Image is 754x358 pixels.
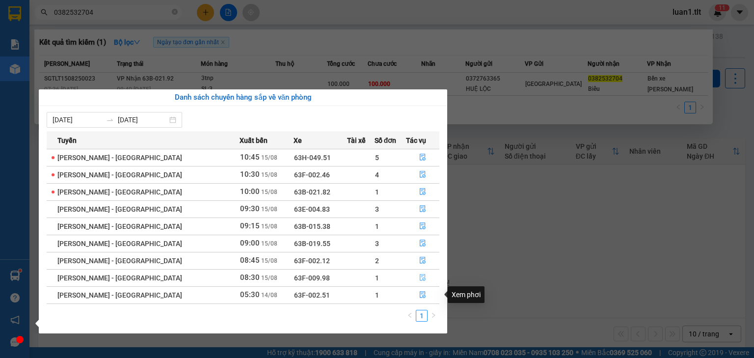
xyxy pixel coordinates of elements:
[428,310,439,322] li: Next Page
[240,170,260,179] span: 10:30
[406,135,426,146] span: Tác vụ
[419,257,426,265] span: file-done
[375,205,379,213] span: 3
[57,205,182,213] span: [PERSON_NAME] - [GEOGRAPHIC_DATA]
[404,310,416,322] button: left
[419,205,426,213] span: file-done
[406,150,439,165] button: file-done
[57,222,182,230] span: [PERSON_NAME] - [GEOGRAPHIC_DATA]
[261,292,277,299] span: 14/08
[261,240,277,247] span: 15/08
[240,221,260,230] span: 09:15
[240,135,268,146] span: Xuất bến
[419,274,426,282] span: file-done
[57,154,182,162] span: [PERSON_NAME] - [GEOGRAPHIC_DATA]
[57,171,182,179] span: [PERSON_NAME] - [GEOGRAPHIC_DATA]
[57,274,182,282] span: [PERSON_NAME] - [GEOGRAPHIC_DATA]
[375,135,397,146] span: Số đơn
[240,290,260,299] span: 05:30
[375,154,379,162] span: 5
[375,171,379,179] span: 4
[57,188,182,196] span: [PERSON_NAME] - [GEOGRAPHIC_DATA]
[294,240,330,248] span: 63B-019.55
[57,135,77,146] span: Tuyến
[240,187,260,196] span: 10:00
[261,275,277,281] span: 15/08
[240,153,260,162] span: 10:45
[419,154,426,162] span: file-done
[240,256,260,265] span: 08:45
[407,312,413,318] span: left
[240,204,260,213] span: 09:30
[261,154,277,161] span: 15/08
[419,240,426,248] span: file-done
[47,92,439,104] div: Danh sách chuyến hàng sắp về văn phòng
[428,310,439,322] button: right
[347,135,366,146] span: Tài xế
[57,240,182,248] span: [PERSON_NAME] - [GEOGRAPHIC_DATA]
[294,154,331,162] span: 63H-049.51
[406,253,439,269] button: file-done
[375,188,379,196] span: 1
[406,184,439,200] button: file-done
[57,291,182,299] span: [PERSON_NAME] - [GEOGRAPHIC_DATA]
[261,189,277,195] span: 15/08
[431,312,436,318] span: right
[261,171,277,178] span: 15/08
[404,310,416,322] li: Previous Page
[294,222,330,230] span: 63B-015.38
[53,114,102,125] input: Từ ngày
[375,257,379,265] span: 2
[375,291,379,299] span: 1
[419,188,426,196] span: file-done
[375,240,379,248] span: 3
[261,206,277,213] span: 15/08
[294,205,330,213] span: 63E-004.83
[419,171,426,179] span: file-done
[294,188,330,196] span: 63B-021.82
[375,222,379,230] span: 1
[294,135,302,146] span: Xe
[406,236,439,251] button: file-done
[261,257,277,264] span: 15/08
[406,219,439,234] button: file-done
[375,274,379,282] span: 1
[240,273,260,282] span: 08:30
[240,239,260,248] span: 09:00
[106,116,114,124] span: to
[448,286,485,303] div: Xem phơi
[106,116,114,124] span: swap-right
[294,274,330,282] span: 63F-009.98
[406,201,439,217] button: file-done
[294,291,330,299] span: 63F-002.51
[406,287,439,303] button: file-done
[57,257,182,265] span: [PERSON_NAME] - [GEOGRAPHIC_DATA]
[294,257,330,265] span: 63F-002.12
[419,222,426,230] span: file-done
[261,223,277,230] span: 15/08
[406,167,439,183] button: file-done
[294,171,330,179] span: 63F-002.46
[416,310,427,321] a: 1
[406,270,439,286] button: file-done
[118,114,167,125] input: Đến ngày
[419,291,426,299] span: file-done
